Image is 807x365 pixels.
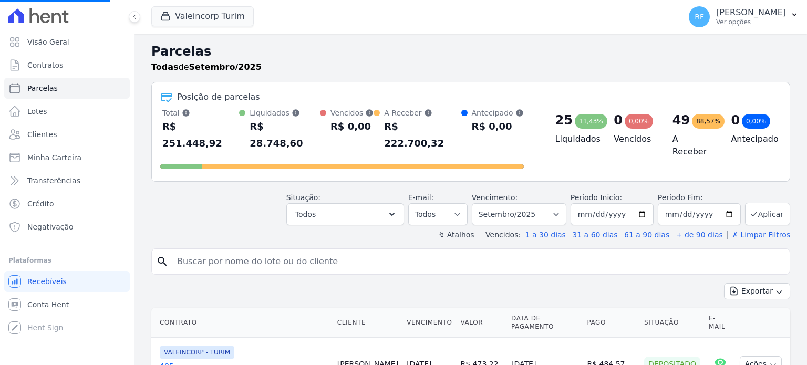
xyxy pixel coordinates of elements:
p: Ver opções [716,18,786,26]
span: Negativação [27,222,74,232]
span: Recebíveis [27,276,67,287]
span: Minha Carteira [27,152,81,163]
span: Conta Hent [27,299,69,310]
th: Data de Pagamento [507,308,583,338]
a: + de 90 dias [676,231,723,239]
div: A Receber [384,108,461,118]
div: Liquidados [250,108,320,118]
th: Cliente [333,308,402,338]
a: Clientes [4,124,130,145]
span: Lotes [27,106,47,117]
p: de [151,61,262,74]
a: Conta Hent [4,294,130,315]
a: Transferências [4,170,130,191]
a: Negativação [4,216,130,237]
label: E-mail: [408,193,434,202]
label: Período Fim: [658,192,741,203]
div: R$ 28.748,60 [250,118,320,152]
a: 1 a 30 dias [525,231,566,239]
h4: Antecipado [731,133,773,145]
div: Vencidos [330,108,374,118]
a: Crédito [4,193,130,214]
div: 0 [731,112,740,129]
div: 88,57% [692,114,725,129]
div: R$ 0,00 [330,118,374,135]
span: VALEINCORP - TURIM [160,346,234,359]
label: Vencidos: [481,231,521,239]
button: RF [PERSON_NAME] Ver opções [680,2,807,32]
th: Situação [640,308,705,338]
label: Período Inicío: [571,193,622,202]
label: Situação: [286,193,320,202]
div: Plataformas [8,254,126,267]
a: 31 a 60 dias [572,231,617,239]
span: Visão Geral [27,37,69,47]
a: Recebíveis [4,271,130,292]
th: Valor [457,308,508,338]
span: Crédito [27,199,54,209]
strong: Todas [151,62,179,72]
span: Parcelas [27,83,58,93]
div: 0,00% [742,114,770,129]
div: 49 [672,112,690,129]
a: Parcelas [4,78,130,99]
th: Contrato [151,308,333,338]
div: Posição de parcelas [177,91,260,103]
div: Total [162,108,239,118]
div: R$ 222.700,32 [384,118,461,152]
th: E-mail [705,308,736,338]
label: Vencimento: [472,193,518,202]
div: 0,00% [625,114,653,129]
div: Antecipado [472,108,524,118]
div: R$ 251.448,92 [162,118,239,152]
span: Contratos [27,60,63,70]
th: Vencimento [402,308,456,338]
button: Valeincorp Turim [151,6,254,26]
th: Pago [583,308,640,338]
h4: Liquidados [555,133,597,145]
div: 0 [614,112,623,129]
h2: Parcelas [151,42,790,61]
span: Transferências [27,175,80,186]
button: Aplicar [745,203,790,225]
span: RF [695,13,704,20]
span: Clientes [27,129,57,140]
a: Minha Carteira [4,147,130,168]
span: Todos [295,208,316,221]
button: Todos [286,203,404,225]
input: Buscar por nome do lote ou do cliente [171,251,785,272]
a: Visão Geral [4,32,130,53]
h4: A Receber [672,133,715,158]
h4: Vencidos [614,133,656,145]
div: 11,43% [575,114,607,129]
p: [PERSON_NAME] [716,7,786,18]
a: ✗ Limpar Filtros [727,231,790,239]
a: 61 a 90 dias [624,231,669,239]
div: 25 [555,112,573,129]
button: Exportar [724,283,790,299]
a: Contratos [4,55,130,76]
a: Lotes [4,101,130,122]
strong: Setembro/2025 [189,62,262,72]
div: R$ 0,00 [472,118,524,135]
i: search [156,255,169,268]
label: ↯ Atalhos [438,231,474,239]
